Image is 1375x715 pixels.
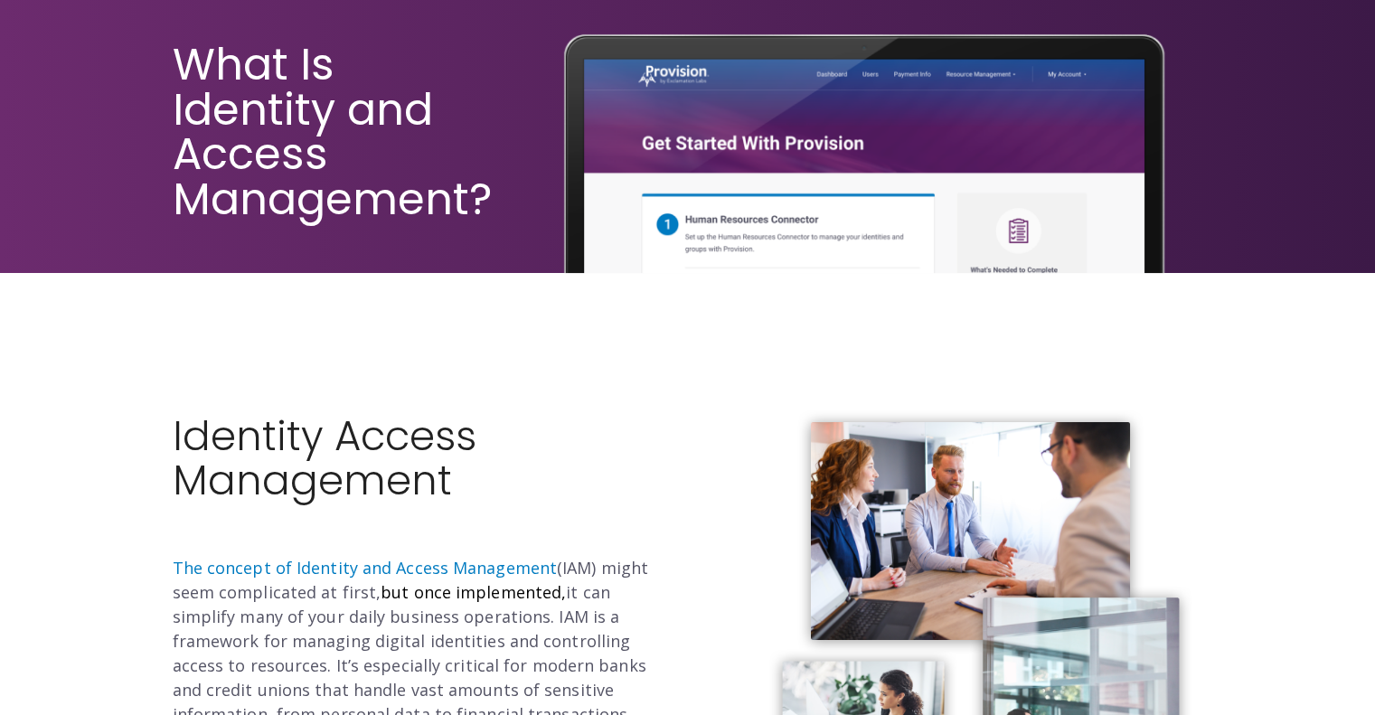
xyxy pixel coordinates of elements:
[173,34,492,229] span: What Is Identity and Access Management?
[173,414,674,549] h2: Identity Access Management
[173,557,558,579] a: The concept of Identity and Access Management
[381,581,566,603] span: but once implemented,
